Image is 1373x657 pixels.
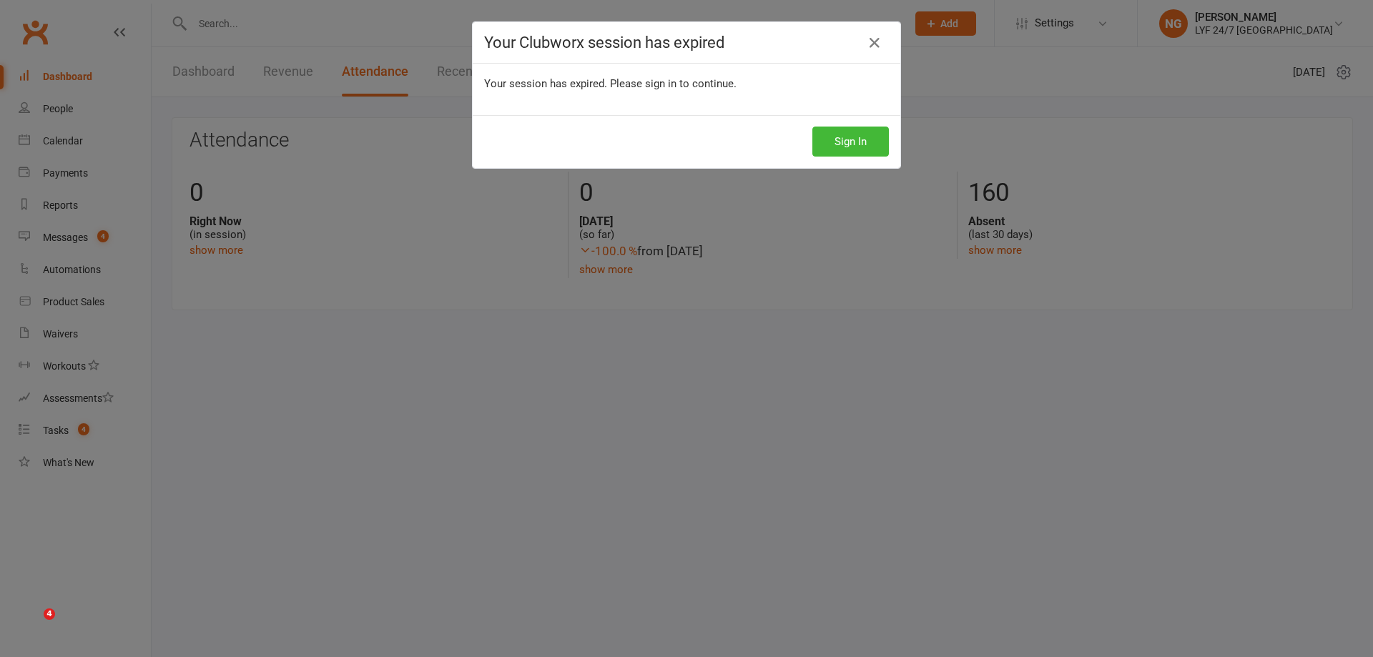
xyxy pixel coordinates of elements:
[14,608,49,643] iframe: Intercom live chat
[484,34,889,51] h4: Your Clubworx session has expired
[812,127,889,157] button: Sign In
[44,608,55,620] span: 4
[863,31,886,54] a: Close
[484,77,737,90] span: Your session has expired. Please sign in to continue.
